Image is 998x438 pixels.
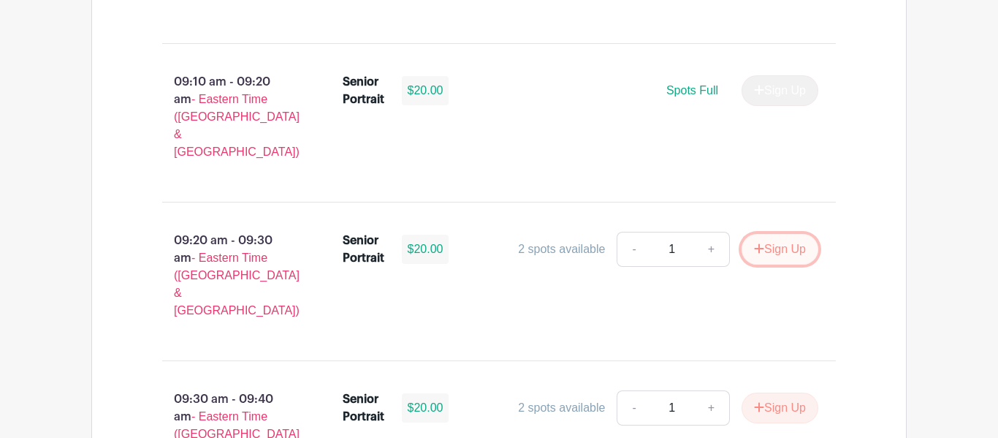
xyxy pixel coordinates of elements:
[518,241,605,258] div: 2 spots available
[343,232,384,267] div: Senior Portrait
[617,232,650,267] a: -
[343,73,384,108] div: Senior Portrait
[174,93,300,158] span: - Eastern Time ([GEOGRAPHIC_DATA] & [GEOGRAPHIC_DATA])
[617,390,650,426] a: -
[402,393,449,423] div: $20.00
[742,393,818,423] button: Sign Up
[402,76,449,105] div: $20.00
[343,390,384,426] div: Senior Portrait
[742,234,818,265] button: Sign Up
[139,67,319,167] p: 09:10 am - 09:20 am
[666,84,718,97] span: Spots Full
[693,390,730,426] a: +
[693,232,730,267] a: +
[402,235,449,264] div: $20.00
[518,399,605,417] div: 2 spots available
[174,252,300,317] span: - Eastern Time ([GEOGRAPHIC_DATA] & [GEOGRAPHIC_DATA])
[139,226,319,325] p: 09:20 am - 09:30 am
